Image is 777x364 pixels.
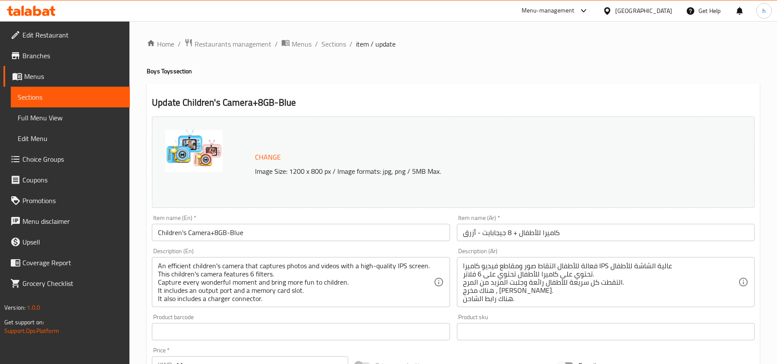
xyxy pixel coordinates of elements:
a: Coverage Report [3,252,130,273]
a: Sections [11,87,130,107]
li: / [178,39,181,49]
span: Change [255,151,281,163]
textarea: An efficient children's camera that captures photos and videos with a high-quality IPS screen. Th... [158,262,433,303]
span: item / update [356,39,396,49]
a: Menu disclaimer [3,211,130,232]
input: Enter name En [152,224,450,241]
span: Promotions [22,195,123,206]
span: h [762,6,766,16]
span: Restaurants management [195,39,271,49]
span: Sections [18,92,123,102]
a: Sections [321,39,346,49]
div: [GEOGRAPHIC_DATA] [615,6,672,16]
button: Change [252,148,284,166]
span: Choice Groups [22,154,123,164]
a: Edit Menu [11,128,130,149]
nav: breadcrumb [147,38,760,50]
span: Upsell [22,237,123,247]
input: Please enter product sku [457,323,755,340]
a: Branches [3,45,130,66]
img: mmw_638958849317729690 [165,130,223,173]
span: Version: [4,302,25,313]
span: Coupons [22,175,123,185]
span: Edit Restaurant [22,30,123,40]
span: Branches [22,50,123,61]
li: / [349,39,352,49]
h2: Update Children's Camera+8GB-Blue [152,96,755,109]
a: Home [147,39,174,49]
span: Edit Menu [18,133,123,144]
span: Full Menu View [18,113,123,123]
span: Menus [24,71,123,82]
li: / [315,39,318,49]
span: 1.0.0 [27,302,40,313]
a: Upsell [3,232,130,252]
input: Please enter product barcode [152,323,450,340]
li: / [275,39,278,49]
span: Grocery Checklist [22,278,123,289]
textarea: فعالة للأطفال التقاط صور ومقاطع فيديو كاميرا IPS عالية الشاشة للأطفال تحتوي على كاميرا للأطفال تح... [463,262,738,303]
a: Menus [281,38,311,50]
a: Support.OpsPlatform [4,325,59,336]
a: Grocery Checklist [3,273,130,294]
a: Restaurants management [184,38,271,50]
div: Menu-management [522,6,575,16]
h4: Boys Toys section [147,67,760,75]
span: Get support on: [4,317,44,328]
a: Coupons [3,169,130,190]
span: Coverage Report [22,257,123,268]
a: Full Menu View [11,107,130,128]
span: Menus [292,39,311,49]
a: Promotions [3,190,130,211]
span: Menu disclaimer [22,216,123,226]
a: Choice Groups [3,149,130,169]
input: Enter name Ar [457,224,755,241]
a: Menus [3,66,130,87]
p: Image Size: 1200 x 800 px / Image formats: jpg, png / 5MB Max. [252,166,683,176]
a: Edit Restaurant [3,25,130,45]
